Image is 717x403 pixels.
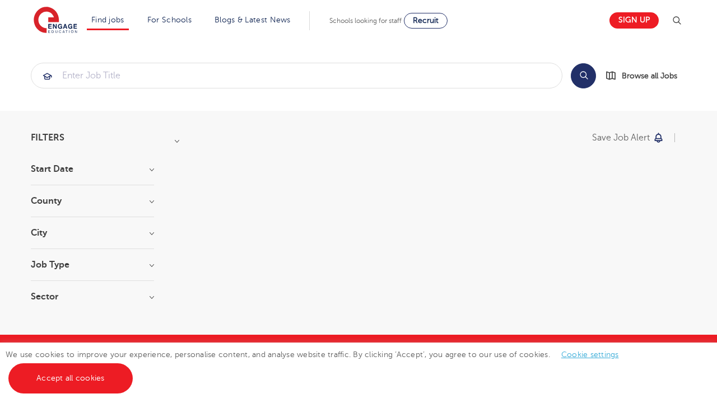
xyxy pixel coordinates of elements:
span: Browse all Jobs [622,69,677,82]
a: Browse all Jobs [605,69,686,82]
img: Engage Education [34,7,77,35]
h3: City [31,228,154,237]
a: Sign up [609,12,659,29]
a: Cookie settings [561,350,619,359]
h3: Start Date [31,165,154,174]
p: Save job alert [592,133,650,142]
a: Blogs & Latest News [215,16,291,24]
a: For Schools [147,16,192,24]
input: Submit [31,63,562,88]
h3: Sector [31,292,154,301]
a: Recruit [404,13,448,29]
a: Find jobs [91,16,124,24]
h3: County [31,196,154,205]
span: Schools looking for staff [329,17,402,25]
a: Accept all cookies [8,363,133,393]
button: Search [571,63,596,88]
span: Filters [31,133,64,142]
button: Save job alert [592,133,664,142]
span: Recruit [413,16,439,25]
h3: Job Type [31,260,154,269]
span: We use cookies to improve your experience, personalise content, and analyse website traffic. By c... [6,350,630,382]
